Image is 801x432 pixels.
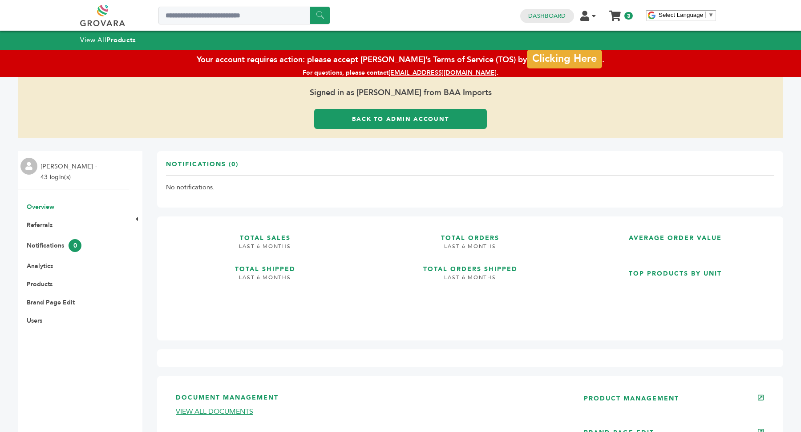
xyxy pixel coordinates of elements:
[176,393,557,407] h3: DOCUMENT MANAGEMENT
[166,160,239,176] h3: Notifications (0)
[371,256,569,274] h3: TOTAL ORDERS SHIPPED
[576,225,774,254] a: AVERAGE ORDER VALUE
[27,203,54,211] a: Overview
[80,36,136,44] a: View AllProducts
[158,7,330,24] input: Search a product or brand...
[69,239,81,252] span: 0
[371,225,569,243] h3: TOTAL ORDERS
[166,243,364,257] h4: LAST 6 MONTHS
[166,256,364,274] h3: TOTAL SHIPPED
[388,68,497,77] a: [EMAIL_ADDRESS][DOMAIN_NAME]
[166,176,774,199] td: No notifications.
[166,274,364,288] h4: LAST 6 MONTHS
[708,12,714,18] span: ▼
[106,36,136,44] strong: Products
[527,49,602,68] a: Clicking Here
[27,241,81,250] a: Notifications0
[166,225,364,243] h3: TOTAL SALES
[576,261,774,278] h3: TOP PRODUCTS BY UNIT
[27,262,53,270] a: Analytics
[371,274,569,288] h4: LAST 6 MONTHS
[610,8,620,17] a: My Cart
[528,12,566,20] a: Dashboard
[27,316,42,325] a: Users
[20,158,37,175] img: profile.png
[27,298,75,307] a: Brand Page Edit
[576,261,774,324] a: TOP PRODUCTS BY UNIT
[27,280,53,288] a: Products
[584,394,679,403] a: PRODUCT MANAGEMENT
[659,12,703,18] span: Select Language
[166,225,364,324] a: TOTAL SALES LAST 6 MONTHS TOTAL SHIPPED LAST 6 MONTHS
[371,243,569,257] h4: LAST 6 MONTHS
[624,12,633,20] span: 3
[176,407,253,416] a: VIEW ALL DOCUMENTS
[314,109,487,129] a: Back to Admin Account
[27,221,53,229] a: Referrals
[576,225,774,243] h3: AVERAGE ORDER VALUE
[659,12,714,18] a: Select Language​
[40,161,99,183] li: [PERSON_NAME] - 43 login(s)
[371,225,569,324] a: TOTAL ORDERS LAST 6 MONTHS TOTAL ORDERS SHIPPED LAST 6 MONTHS
[18,77,783,109] span: Signed in as [PERSON_NAME] from BAA Imports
